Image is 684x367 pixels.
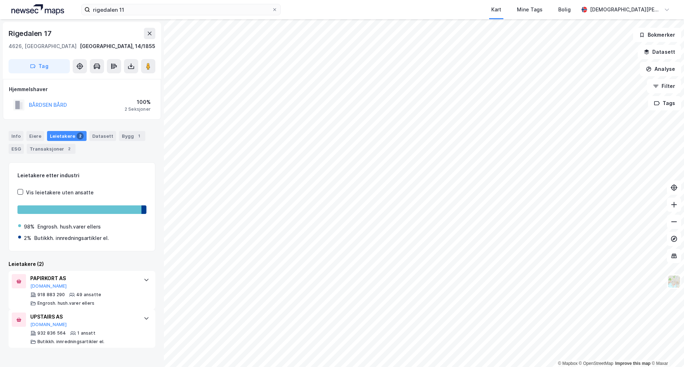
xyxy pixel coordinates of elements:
[491,5,501,14] div: Kart
[37,292,65,298] div: 918 883 290
[135,132,142,140] div: 1
[558,361,577,366] a: Mapbox
[579,361,613,366] a: OpenStreetMap
[647,79,681,93] button: Filter
[37,330,66,336] div: 932 836 564
[9,59,70,73] button: Tag
[24,234,31,242] div: 2%
[119,131,145,141] div: Bygg
[517,5,543,14] div: Mine Tags
[667,275,681,288] img: Z
[26,188,94,197] div: Vis leietakere uten ansatte
[648,96,681,110] button: Tags
[590,5,661,14] div: [DEMOGRAPHIC_DATA][PERSON_NAME]
[77,132,84,140] div: 2
[615,361,651,366] a: Improve this map
[11,4,64,15] img: logo.a4113a55bc3d86da70a041830d287a7e.svg
[37,300,94,306] div: Engrosh. hush.varer ellers
[34,234,109,242] div: Butikkh. innredningsartikler el.
[638,45,681,59] button: Datasett
[9,260,155,268] div: Leietakere (2)
[66,145,73,152] div: 2
[30,313,136,321] div: UPSTAIRS AS
[76,292,101,298] div: 49 ansatte
[648,333,684,367] iframe: Chat Widget
[640,62,681,76] button: Analyse
[26,131,44,141] div: Eiere
[89,131,116,141] div: Datasett
[30,283,67,289] button: [DOMAIN_NAME]
[633,28,681,42] button: Bokmerker
[648,333,684,367] div: Kontrollprogram for chat
[17,171,146,180] div: Leietakere etter industri
[9,42,77,51] div: 4626, [GEOGRAPHIC_DATA]
[27,144,76,154] div: Transaksjoner
[125,106,151,112] div: 2 Seksjoner
[558,5,571,14] div: Bolig
[30,274,136,283] div: PAPIRKORT AS
[80,42,155,51] div: [GEOGRAPHIC_DATA], 14/1855
[24,222,35,231] div: 98%
[9,85,155,94] div: Hjemmelshaver
[125,98,151,106] div: 100%
[47,131,87,141] div: Leietakere
[37,339,104,345] div: Butikkh. innredningsartikler el.
[77,330,95,336] div: 1 ansatt
[9,144,24,154] div: ESG
[9,131,24,141] div: Info
[30,322,67,327] button: [DOMAIN_NAME]
[90,4,272,15] input: Søk på adresse, matrikkel, gårdeiere, leietakere eller personer
[37,222,101,231] div: Engrosh. hush.varer ellers
[9,28,53,39] div: Rigedalen 17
